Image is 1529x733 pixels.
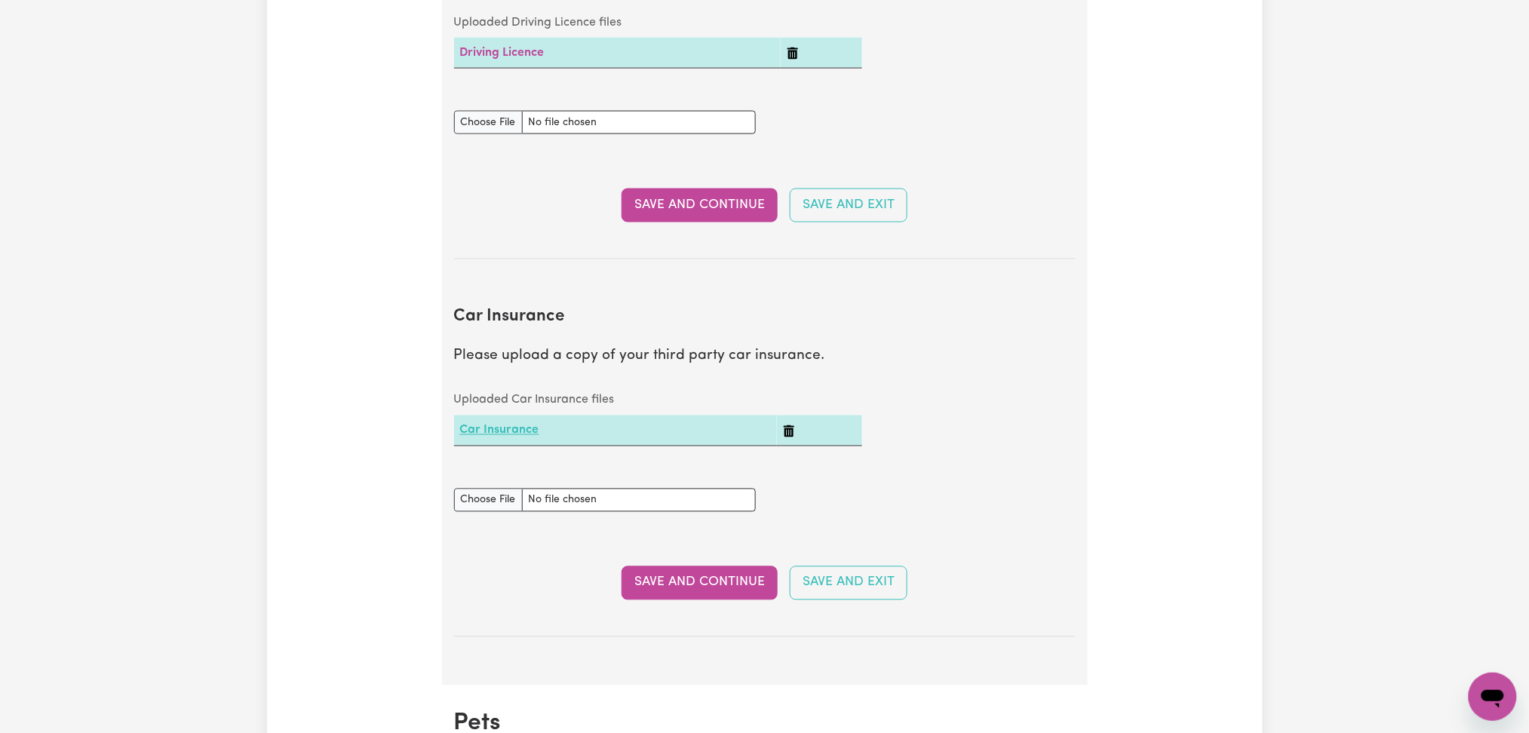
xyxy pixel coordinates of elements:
[790,189,907,222] button: Save and Exit
[622,189,778,222] button: Save and Continue
[454,385,862,416] caption: Uploaded Car Insurance files
[454,8,862,38] caption: Uploaded Driving Licence files
[454,346,1076,368] p: Please upload a copy of your third party car insurance.
[1469,673,1517,721] iframe: Button to launch messaging window
[454,308,1076,328] h2: Car Insurance
[790,566,907,600] button: Save and Exit
[622,566,778,600] button: Save and Continue
[460,47,545,59] a: Driving Licence
[460,425,539,437] a: Car Insurance
[787,44,799,62] button: Delete Driving Licence
[783,422,795,440] button: Delete Car Insurance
